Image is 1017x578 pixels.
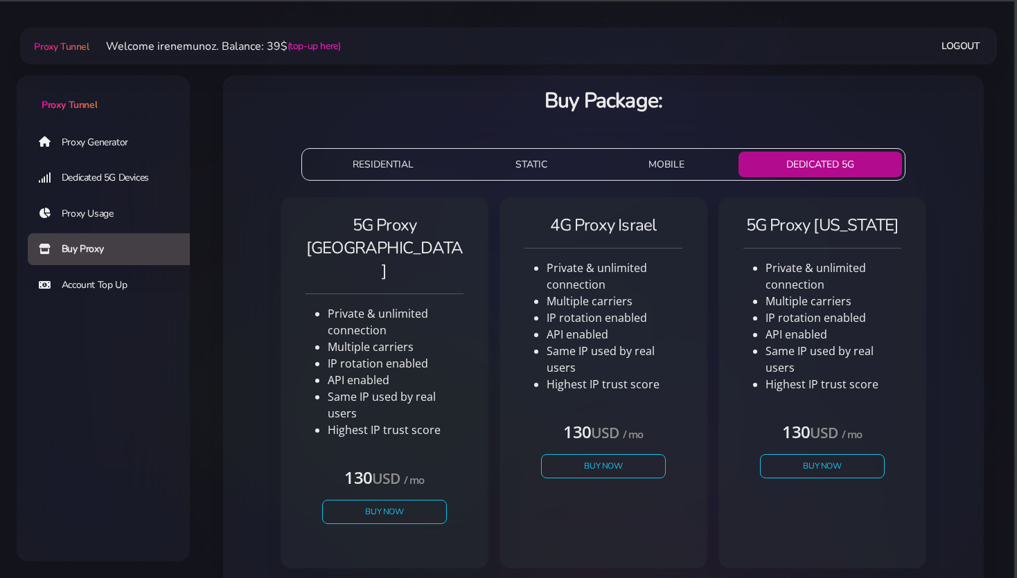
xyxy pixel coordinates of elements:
li: Highest IP trust score [766,376,901,392]
li: API enabled [328,372,463,388]
li: Multiple carriers [766,293,901,309]
li: Private & unlimited connection [547,260,682,293]
span: Proxy Tunnel [34,40,89,53]
span: Proxy Tunnel [42,98,97,111]
a: Account Top Up [28,269,201,301]
li: Same IP used by real users [328,388,463,422]
a: (top-up here) [288,39,341,53]
li: Private & unlimited connection [766,260,901,293]
li: Private & unlimited connection [328,305,463,338]
iframe: Webchat Widget [950,511,1000,561]
small: / mo [842,427,863,441]
li: Highest IP trust score [328,422,463,438]
a: Proxy Tunnel [31,35,89,57]
li: IP rotation enabled [766,309,901,326]
li: API enabled [547,326,682,343]
li: Same IP used by real users [766,343,901,376]
a: Dedicated 5G Devices [28,162,201,194]
button: STATIC [468,152,596,177]
li: IP rotation enabled [547,309,682,326]
button: RESIDENTIAL [305,152,462,177]
button: Buy Now [541,454,666,478]
li: IP rotation enabled [328,355,463,372]
small: USD [591,423,619,442]
li: Multiple carriers [328,338,463,355]
small: USD [372,469,400,488]
button: Buy Now [760,454,885,478]
li: Multiple carriers [547,293,682,309]
button: DEDICATED 5G [739,152,903,177]
button: MOBILE [601,152,733,177]
small: / mo [404,473,425,487]
li: Same IP used by real users [547,343,682,376]
a: Buy Proxy [28,233,201,265]
h4: 130 [322,466,447,489]
small: USD [810,423,838,442]
li: API enabled [766,326,901,343]
li: Welcome irenemunoz. Balance: 39$ [89,38,341,55]
h3: Buy Package: [234,87,973,115]
a: Logout [941,33,980,59]
button: Buy Now [322,500,447,524]
h4: 5G Proxy [US_STATE] [743,214,901,237]
h4: 130 [541,420,666,443]
a: Proxy Tunnel [17,75,190,112]
a: Proxy Generator [28,126,201,158]
li: Highest IP trust score [547,376,682,392]
h4: 5G Proxy [GEOGRAPHIC_DATA] [306,214,463,282]
small: / mo [623,427,644,441]
a: Proxy Usage [28,198,201,230]
h4: 130 [760,420,885,443]
h4: 4G Proxy Israel [524,214,682,237]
